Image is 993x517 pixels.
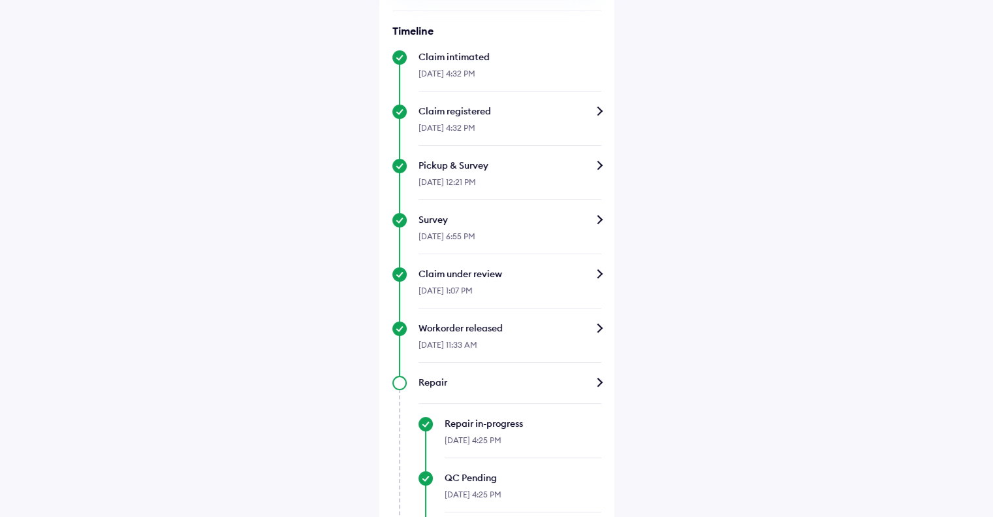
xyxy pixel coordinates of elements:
div: QC Pending [445,471,601,484]
div: [DATE] 12:21 PM [418,172,601,200]
div: Claim under review [418,267,601,280]
div: [DATE] 1:07 PM [418,280,601,309]
div: [DATE] 4:25 PM [445,484,601,512]
div: [DATE] 6:55 PM [418,226,601,254]
div: [DATE] 11:33 AM [418,335,601,363]
div: Survey [418,213,601,226]
div: Pickup & Survey [418,159,601,172]
div: Repair in-progress [445,417,601,430]
div: Claim intimated [418,50,601,63]
div: Workorder released [418,322,601,335]
div: [DATE] 4:32 PM [418,118,601,146]
div: Repair [418,376,601,389]
h6: Timeline [392,24,601,37]
div: [DATE] 4:25 PM [445,430,601,458]
div: [DATE] 4:32 PM [418,63,601,92]
div: Claim registered [418,105,601,118]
